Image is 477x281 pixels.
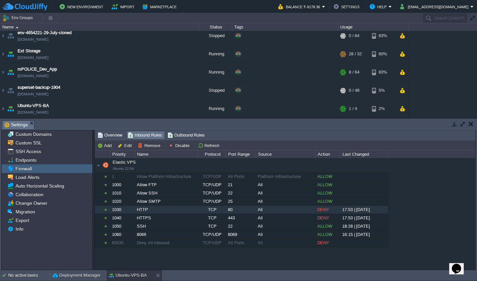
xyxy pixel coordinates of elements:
div: 22 [226,189,255,197]
span: [DOMAIN_NAME] [18,109,48,116]
button: Remove [138,142,162,148]
div: 25 [226,197,255,205]
a: Ubuntu-VPS-BA [18,102,49,109]
button: Deployment Manager [53,272,100,279]
button: Help [370,3,389,11]
div: All Ports [226,173,255,181]
a: Firewall [14,166,33,172]
div: All [256,214,315,222]
a: Export [14,217,30,223]
div: HTTPS [135,214,197,222]
div: Priority [111,150,135,158]
div: ALLOW [316,181,340,189]
div: 1 / 4 [349,100,357,118]
div: 0 / 48 [349,82,359,99]
img: AMDAwAAAACH5BAEAAAAALAAAAAABAAEAAAICRAEAOw== [0,45,6,63]
div: 1020 [110,197,134,205]
div: ALLOW [316,197,340,205]
div: Running [199,63,232,81]
div: TCP/UDP [198,239,226,247]
div: TCP/UDP [198,181,226,189]
div: Status [199,23,232,31]
img: CloudJiffy [2,3,47,11]
a: [DOMAIN_NAME] [18,91,48,97]
img: AMDAwAAAACH5BAEAAAAALAAAAAABAAEAAAICRAEAOw== [0,100,6,118]
div: No active tasks [8,270,50,281]
div: 2% [372,100,394,118]
a: Custom Domains [14,131,53,137]
div: 80 [226,206,255,214]
div: Last Changed [341,150,388,158]
div: DENY [316,206,340,214]
a: mPOLICE_Dev_App [18,66,57,73]
button: New Environment [60,3,105,11]
span: Inbound Rules [128,132,162,139]
div: TCP [198,214,226,222]
div: 5% [372,82,394,99]
button: Import [112,3,136,11]
div: 443 [226,214,255,222]
div: SSH [135,222,197,230]
div: Port Range [227,150,256,158]
a: Migration [14,209,36,215]
span: Custom SSL [14,140,43,146]
div: All [256,181,315,189]
div: TCP/UDP [198,173,226,181]
div: TCP/UDP [198,231,226,239]
img: AMDAwAAAACH5BAEAAAAALAAAAAABAAEAAAICRAEAOw== [0,27,6,45]
img: AMDAwAAAACH5BAEAAAAALAAAAAABAAEAAAICRAEAOw== [0,82,6,99]
div: Running [199,45,232,63]
div: All [256,206,315,214]
div: 28 / 32 [349,45,362,63]
span: Ubuntu 22.04 [113,167,134,170]
div: ALLOW [316,173,340,181]
div: 1060 [110,231,134,239]
a: env-4654221-29-July-cloned [18,29,72,36]
div: Action [316,150,340,158]
div: All [256,231,315,239]
span: superset-backup-1904 [18,84,60,91]
div: 21 [226,181,255,189]
img: AMDAwAAAACH5BAEAAAAALAAAAAABAAEAAAICRAEAOw== [6,27,15,45]
div: Running [199,100,232,118]
div: 1050 [110,222,134,230]
div: 65535 [110,239,134,247]
button: Settings [334,3,361,11]
button: Balance ₹-9178.36 [278,3,322,11]
div: 17:53 | [DATE] [341,214,388,222]
div: 60% [372,45,394,63]
span: [DOMAIN_NAME] [18,54,48,61]
img: AMDAwAAAACH5BAEAAAAALAAAAAABAAEAAAICRAEAOw== [16,27,19,28]
div: Allow SMTP [135,197,197,205]
span: Load Alerts [14,174,40,180]
div: Usage [339,23,408,31]
a: Ext Storage [18,48,40,54]
button: Disable [169,142,191,148]
div: HTTP [135,206,197,214]
div: Deny All Inbound [135,239,197,247]
a: Endpoints [14,157,37,163]
iframe: chat widget [449,254,470,274]
img: AMDAwAAAACH5BAEAAAAALAAAAAABAAEAAAICRAEAOw== [6,45,15,63]
button: [EMAIL_ADDRESS][DOMAIN_NAME] [400,3,470,11]
div: Stopped [199,27,232,45]
div: All [256,197,315,205]
a: [DOMAIN_NAME] [18,36,48,43]
a: Auto Horizontal Scaling [14,183,65,189]
div: 1 [110,173,134,181]
div: TCP/UDP [198,197,226,205]
div: All Ports [226,239,255,247]
div: Protocol [198,150,226,158]
button: Edit [118,142,134,148]
a: Info [14,226,25,232]
a: SSH Access [14,148,42,154]
div: 83% [372,63,394,81]
span: Overview [98,132,122,139]
span: Settings [4,121,28,129]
